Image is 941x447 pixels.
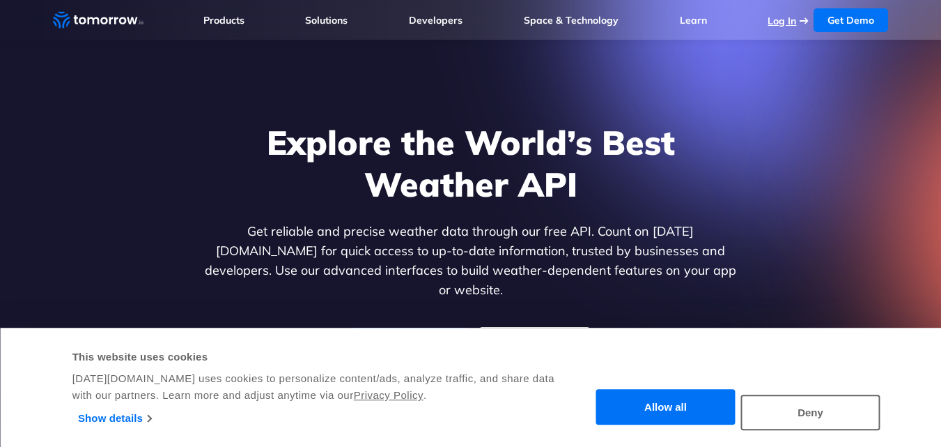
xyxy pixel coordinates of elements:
a: Show details [78,408,151,429]
div: [DATE][DOMAIN_NAME] uses cookies to personalize content/ads, analyze traffic, and share data with... [72,370,572,404]
a: Developers [409,14,462,26]
a: Products [203,14,244,26]
div: This website uses cookies [72,349,572,365]
h1: Explore the World’s Best Weather API [202,121,740,205]
a: Home link [53,10,143,31]
a: Log In [768,15,796,27]
button: Deny [741,395,880,430]
p: Get reliable and precise weather data through our free API. Count on [DATE][DOMAIN_NAME] for quic... [202,222,740,300]
a: Learn [680,14,707,26]
a: Privacy Policy [354,389,423,401]
button: Allow all [596,390,736,425]
a: Get Demo [814,8,888,32]
a: Solutions [305,14,348,26]
a: Space & Technology [524,14,619,26]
